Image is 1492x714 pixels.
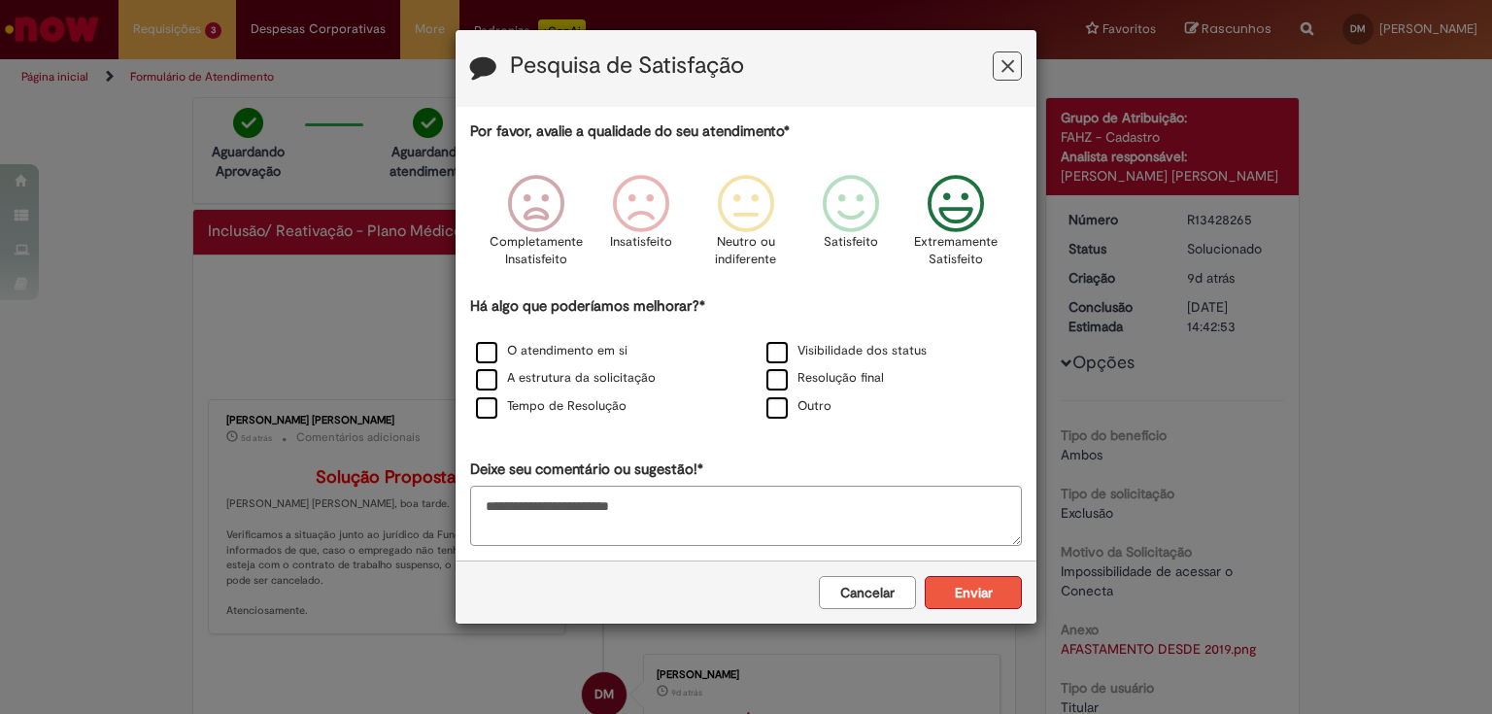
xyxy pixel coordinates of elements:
[766,369,884,388] label: Resolução final
[476,397,627,416] label: Tempo de Resolução
[470,459,703,480] label: Deixe seu comentário ou sugestão!*
[696,160,796,293] div: Neutro ou indiferente
[766,342,927,360] label: Visibilidade dos status
[925,576,1022,609] button: Enviar
[819,576,916,609] button: Cancelar
[914,233,998,269] p: Extremamente Satisfeito
[610,233,672,252] p: Insatisfeito
[824,233,878,252] p: Satisfeito
[766,397,831,416] label: Outro
[490,233,583,269] p: Completamente Insatisfeito
[592,160,691,293] div: Insatisfeito
[476,342,627,360] label: O atendimento em si
[470,296,1022,422] div: Há algo que poderíamos melhorar?*
[476,369,656,388] label: A estrutura da solicitação
[711,233,781,269] p: Neutro ou indiferente
[510,53,744,79] label: Pesquisa de Satisfação
[801,160,900,293] div: Satisfeito
[906,160,1005,293] div: Extremamente Satisfeito
[486,160,585,293] div: Completamente Insatisfeito
[470,121,790,142] label: Por favor, avalie a qualidade do seu atendimento*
